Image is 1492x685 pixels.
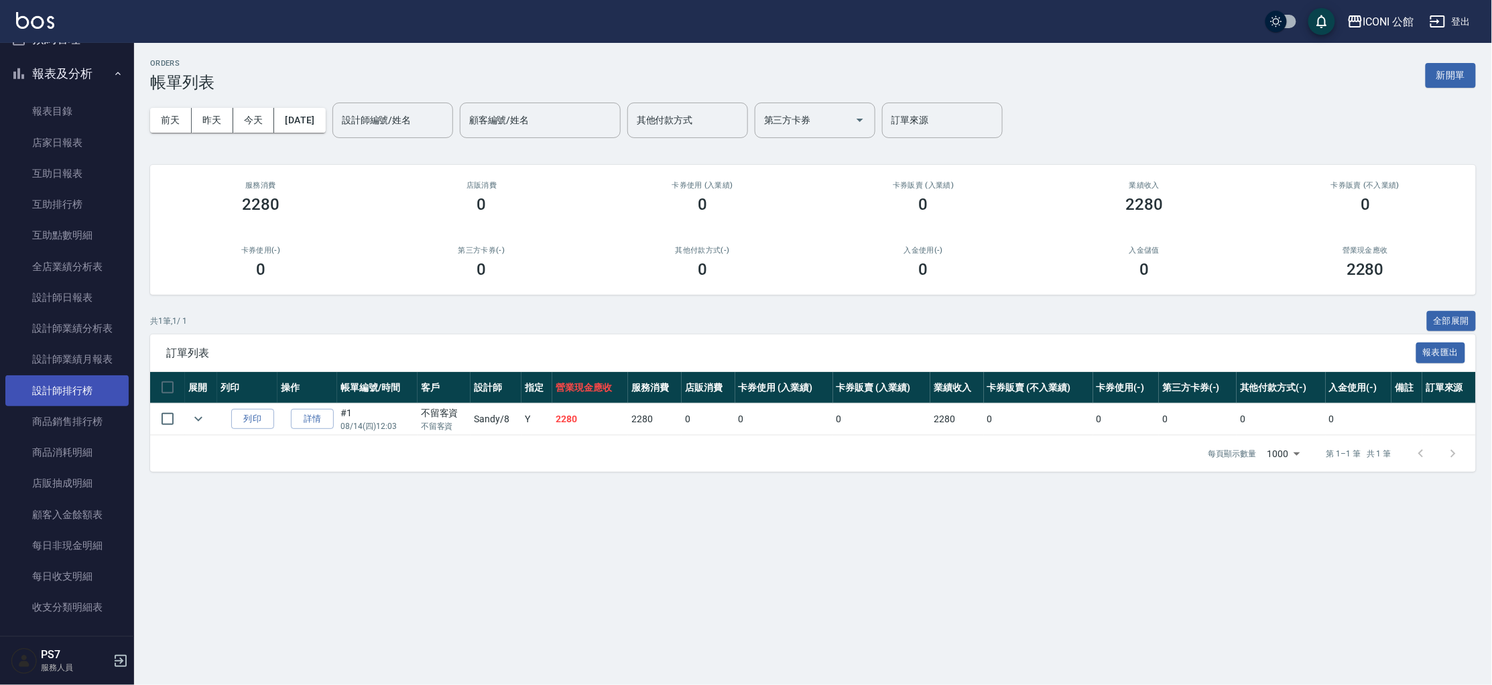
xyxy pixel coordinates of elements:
a: 新開單 [1426,68,1476,81]
p: 08/14 (四) 12:03 [340,420,414,432]
a: 每日非現金明細 [5,530,129,561]
button: 客戶管理 [5,629,129,664]
h2: 入金儲值 [1050,246,1239,255]
td: 0 [1093,403,1160,435]
h2: 業績收入 [1050,181,1239,190]
th: 業績收入 [930,372,984,403]
button: expand row [188,409,208,429]
h2: 第三方卡券(-) [387,246,576,255]
th: 卡券販賣 (入業績) [833,372,931,403]
th: 店販消費 [682,372,735,403]
p: 第 1–1 筆 共 1 筆 [1326,448,1391,460]
p: 共 1 筆, 1 / 1 [150,315,187,327]
h2: ORDERS [150,59,214,68]
th: 其他付款方式(-) [1237,372,1326,403]
th: 服務消費 [628,372,682,403]
th: 備註 [1391,372,1422,403]
h3: 帳單列表 [150,73,214,92]
td: 0 [735,403,833,435]
td: 2280 [930,403,984,435]
a: 店販抽成明細 [5,468,129,499]
button: ICONI 公館 [1342,8,1420,36]
td: #1 [337,403,417,435]
a: 設計師業績分析表 [5,313,129,344]
button: save [1308,8,1335,35]
h2: 卡券販賣 (不入業績) [1271,181,1460,190]
th: 第三方卡券(-) [1159,372,1237,403]
td: Y [521,403,552,435]
th: 營業現金應收 [552,372,628,403]
h2: 卡券販賣 (入業績) [829,181,1018,190]
button: 新開單 [1426,63,1476,88]
th: 展開 [185,372,217,403]
div: 1000 [1262,436,1305,472]
a: 商品消耗明細 [5,437,129,468]
a: 報表目錄 [5,96,129,127]
a: 報表匯出 [1416,346,1466,359]
h3: 0 [919,260,928,279]
a: 詳情 [291,409,334,430]
h3: 0 [256,260,265,279]
span: 訂單列表 [166,347,1416,360]
a: 收支分類明細表 [5,592,129,623]
th: 列印 [217,372,277,403]
a: 互助排行榜 [5,189,129,220]
h2: 入金使用(-) [829,246,1018,255]
p: 服務人員 [41,662,109,674]
td: 2280 [552,403,628,435]
button: 報表匯出 [1416,342,1466,363]
div: 不留客資 [421,406,468,420]
td: 0 [1326,403,1392,435]
button: [DATE] [274,108,325,133]
th: 設計師 [471,372,521,403]
h3: 0 [919,195,928,214]
th: 卡券販賣 (不入業績) [984,372,1093,403]
h3: 2280 [1126,195,1164,214]
button: 昨天 [192,108,233,133]
h3: 0 [698,195,707,214]
h5: PS7 [41,648,109,662]
td: 0 [833,403,931,435]
th: 指定 [521,372,552,403]
a: 全店業績分析表 [5,251,129,282]
td: 2280 [628,403,682,435]
h3: 0 [1139,260,1149,279]
th: 卡券使用(-) [1093,372,1160,403]
button: 今天 [233,108,275,133]
h2: 卡券使用(-) [166,246,355,255]
th: 訂單來源 [1422,372,1476,403]
img: Person [11,647,38,674]
h3: 0 [477,195,487,214]
a: 店家日報表 [5,127,129,158]
h3: 2280 [242,195,279,214]
h3: 服務消費 [166,181,355,190]
a: 設計師排行榜 [5,375,129,406]
a: 互助日報表 [5,158,129,189]
button: 前天 [150,108,192,133]
a: 商品銷售排行榜 [5,406,129,437]
img: Logo [16,12,54,29]
td: 0 [682,403,735,435]
th: 帳單編號/時間 [337,372,417,403]
h3: 0 [1361,195,1370,214]
p: 不留客資 [421,420,468,432]
h2: 店販消費 [387,181,576,190]
th: 操作 [277,372,338,403]
p: 每頁顯示數量 [1208,448,1257,460]
th: 入金使用(-) [1326,372,1392,403]
a: 顧客入金餘額表 [5,499,129,530]
h2: 卡券使用 (入業績) [608,181,797,190]
td: 0 [1237,403,1326,435]
a: 設計師業績月報表 [5,344,129,375]
h3: 2280 [1347,260,1384,279]
td: 0 [1159,403,1237,435]
button: 全部展開 [1427,311,1477,332]
a: 設計師日報表 [5,282,129,313]
td: 0 [984,403,1093,435]
button: 報表及分析 [5,56,129,91]
h3: 0 [698,260,707,279]
button: 列印 [231,409,274,430]
h3: 0 [477,260,487,279]
button: Open [849,109,871,131]
h2: 其他付款方式(-) [608,246,797,255]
